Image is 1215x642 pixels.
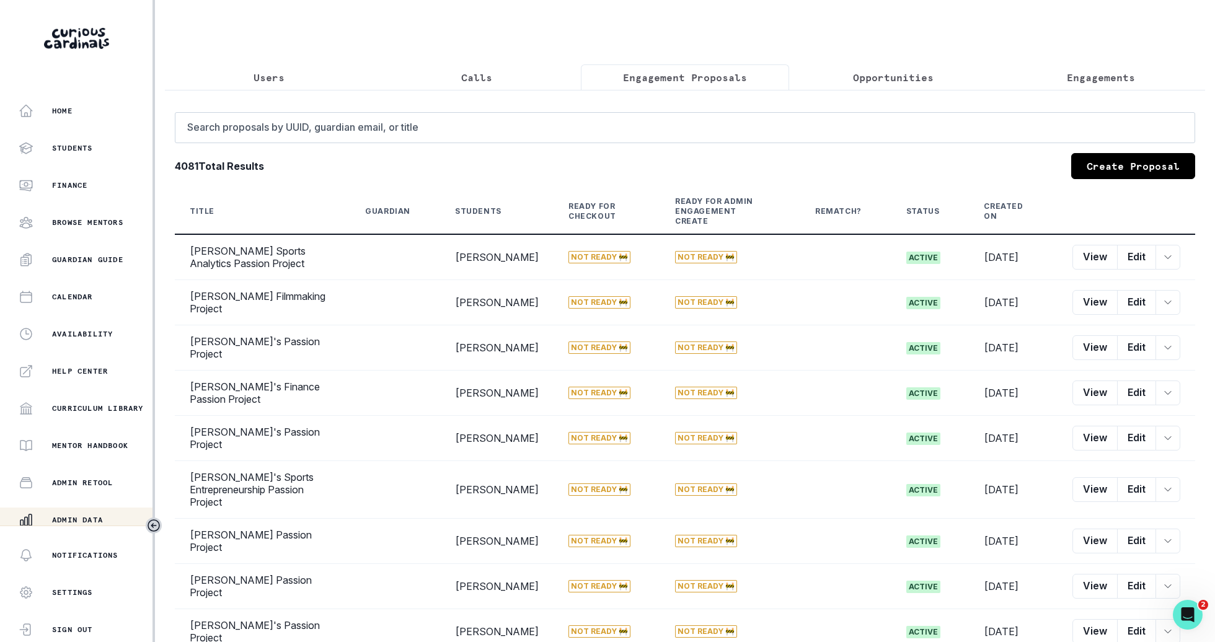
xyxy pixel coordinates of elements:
[52,625,93,635] p: Sign Out
[675,251,737,263] span: Not Ready 🚧
[1072,245,1118,270] button: View
[675,341,737,354] span: Not Ready 🚧
[52,403,144,413] p: Curriculum Library
[440,416,554,461] td: [PERSON_NAME]
[52,587,93,597] p: Settings
[44,28,109,49] img: Curious Cardinals Logo
[175,325,350,371] td: [PERSON_NAME]'s Passion Project
[175,371,350,416] td: [PERSON_NAME]'s Finance Passion Project
[440,371,554,416] td: [PERSON_NAME]
[1117,426,1156,451] button: Edit
[1117,574,1156,599] button: Edit
[906,535,940,548] span: active
[906,626,940,638] span: active
[853,70,934,85] p: Opportunities
[1067,70,1135,85] p: Engagements
[969,234,1058,280] td: [DATE]
[175,234,350,280] td: [PERSON_NAME] Sports Analytics Passion Project
[254,70,285,85] p: Users
[1155,574,1180,599] button: row menu
[1072,380,1118,405] button: View
[175,519,350,564] td: [PERSON_NAME] Passion Project
[1072,290,1118,315] button: View
[1071,153,1195,179] a: Create Proposal
[675,432,737,444] span: Not Ready 🚧
[675,483,737,496] span: Not Ready 🚧
[440,280,554,325] td: [PERSON_NAME]
[175,159,264,174] b: 4081 Total Results
[675,196,771,226] div: Ready for Admin Engagement Create
[969,280,1058,325] td: [DATE]
[568,580,630,592] span: Not Ready 🚧
[52,515,103,525] p: Admin Data
[461,70,492,85] p: Calls
[455,206,501,216] div: Students
[1198,600,1208,610] span: 2
[906,252,940,264] span: active
[1072,477,1118,502] button: View
[175,280,350,325] td: [PERSON_NAME] Filmmaking Project
[568,483,630,496] span: Not Ready 🚧
[175,564,350,609] td: [PERSON_NAME] Passion Project
[1072,426,1118,451] button: View
[815,206,862,216] div: Rematch?
[568,535,630,547] span: Not Ready 🚧
[568,432,630,444] span: Not Ready 🚧
[1117,290,1156,315] button: Edit
[568,296,630,309] span: Not Ready 🚧
[1155,529,1180,553] button: row menu
[52,478,113,488] p: Admin Retool
[1155,426,1180,451] button: row menu
[1117,245,1156,270] button: Edit
[52,441,128,451] p: Mentor Handbook
[440,564,554,609] td: [PERSON_NAME]
[568,251,630,263] span: Not Ready 🚧
[440,325,554,371] td: [PERSON_NAME]
[1117,477,1156,502] button: Edit
[52,180,87,190] p: Finance
[1173,600,1203,630] iframe: Intercom live chat
[52,106,73,116] p: Home
[906,433,940,445] span: active
[906,206,940,216] div: Status
[52,550,118,560] p: Notifications
[568,341,630,354] span: Not Ready 🚧
[969,519,1058,564] td: [DATE]
[568,201,630,221] div: Ready for Checkout
[1117,380,1156,405] button: Edit
[675,625,737,638] span: Not Ready 🚧
[906,484,940,496] span: active
[984,201,1028,221] div: Created On
[675,387,737,399] span: Not Ready 🚧
[440,234,554,280] td: [PERSON_NAME]
[1117,335,1156,360] button: Edit
[675,580,737,592] span: Not Ready 🚧
[568,387,630,399] span: Not Ready 🚧
[906,342,940,354] span: active
[52,292,93,302] p: Calendar
[969,461,1058,519] td: [DATE]
[175,416,350,461] td: [PERSON_NAME]'s Passion Project
[1117,529,1156,553] button: Edit
[1155,290,1180,315] button: row menu
[623,70,747,85] p: Engagement Proposals
[969,416,1058,461] td: [DATE]
[969,325,1058,371] td: [DATE]
[969,564,1058,609] td: [DATE]
[1072,335,1118,360] button: View
[52,143,93,153] p: Students
[675,535,737,547] span: Not Ready 🚧
[1155,245,1180,270] button: row menu
[675,296,737,309] span: Not Ready 🚧
[1155,335,1180,360] button: row menu
[1155,477,1180,502] button: row menu
[906,387,940,400] span: active
[52,255,123,265] p: Guardian Guide
[52,329,113,339] p: Availability
[1072,574,1118,599] button: View
[440,519,554,564] td: [PERSON_NAME]
[175,461,350,519] td: [PERSON_NAME]'s Sports Entrepreneurship Passion Project
[906,297,940,309] span: active
[146,517,162,534] button: Toggle sidebar
[440,461,554,519] td: [PERSON_NAME]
